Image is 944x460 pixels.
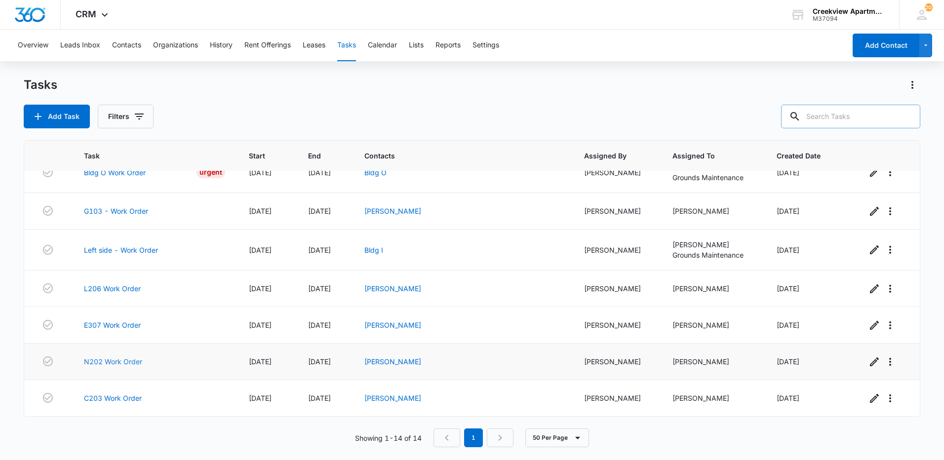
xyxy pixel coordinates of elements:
div: account id [813,15,885,22]
div: account name [813,7,885,15]
div: [PERSON_NAME] [584,320,649,330]
span: [DATE] [777,357,799,366]
a: [PERSON_NAME] [364,284,421,293]
button: Filters [98,105,154,128]
span: [DATE] [308,284,331,293]
div: [PERSON_NAME] [672,239,753,250]
button: Organizations [153,30,198,61]
span: [DATE] [308,357,331,366]
span: [DATE] [777,321,799,329]
span: Task [84,151,211,161]
span: [DATE] [777,207,799,215]
span: [DATE] [249,394,272,402]
span: [DATE] [249,246,272,254]
span: [DATE] [777,284,799,293]
button: Actions [905,77,920,93]
button: Reports [435,30,461,61]
span: [DATE] [308,394,331,402]
button: Contacts [112,30,141,61]
a: [PERSON_NAME] [364,207,421,215]
button: Leases [303,30,325,61]
a: E307 Work Order [84,320,141,330]
button: Add Task [24,105,90,128]
span: [DATE] [777,394,799,402]
a: [PERSON_NAME] [364,321,421,329]
span: CRM [76,9,96,19]
div: [PERSON_NAME] [584,356,649,367]
button: Rent Offerings [244,30,291,61]
span: [DATE] [249,284,272,293]
a: Bldg O Work Order [84,167,146,178]
span: [DATE] [249,168,272,177]
span: [DATE] [777,246,799,254]
button: Calendar [368,30,397,61]
span: 201 [925,3,933,11]
span: Start [249,151,271,161]
div: [PERSON_NAME] [584,167,649,178]
span: Contacts [364,151,546,161]
span: [DATE] [308,246,331,254]
a: L206 Work Order [84,283,141,294]
div: [PERSON_NAME] [584,206,649,216]
div: [PERSON_NAME] [672,320,753,330]
div: [PERSON_NAME] [672,393,753,403]
input: Search Tasks [781,105,920,128]
span: [DATE] [308,321,331,329]
div: Grounds Maintenance [672,250,753,260]
button: Leads Inbox [60,30,100,61]
div: [PERSON_NAME] [584,245,649,255]
a: Bldg O [364,168,387,177]
span: Assigned To [672,151,739,161]
span: Created Date [777,151,828,161]
span: [DATE] [249,321,272,329]
button: History [210,30,233,61]
a: G103 - Work Order [84,206,148,216]
a: N202 Work Order [84,356,142,367]
div: [PERSON_NAME] [672,206,753,216]
a: [PERSON_NAME] [364,394,421,402]
span: [DATE] [249,207,272,215]
button: 50 Per Page [525,428,589,447]
h1: Tasks [24,77,57,92]
a: Left side - Work Order [84,245,158,255]
span: Assigned By [584,151,634,161]
a: Bldg I [364,246,383,254]
a: [PERSON_NAME] [364,357,421,366]
span: [DATE] [308,207,331,215]
div: [PERSON_NAME] [672,356,753,367]
div: notifications count [925,3,933,11]
p: Showing 1-14 of 14 [355,433,422,443]
button: Overview [18,30,48,61]
div: [PERSON_NAME] [584,283,649,294]
button: Lists [409,30,424,61]
div: [PERSON_NAME] [584,393,649,403]
button: Settings [472,30,499,61]
div: [PERSON_NAME] [672,283,753,294]
button: Add Contact [853,34,919,57]
em: 1 [464,428,483,447]
span: [DATE] [249,357,272,366]
span: [DATE] [308,168,331,177]
span: [DATE] [777,168,799,177]
div: Urgent [197,166,225,178]
button: Tasks [337,30,356,61]
nav: Pagination [433,428,513,447]
a: C203 Work Order [84,393,142,403]
span: End [308,151,326,161]
div: Grounds Maintenance [672,172,753,183]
